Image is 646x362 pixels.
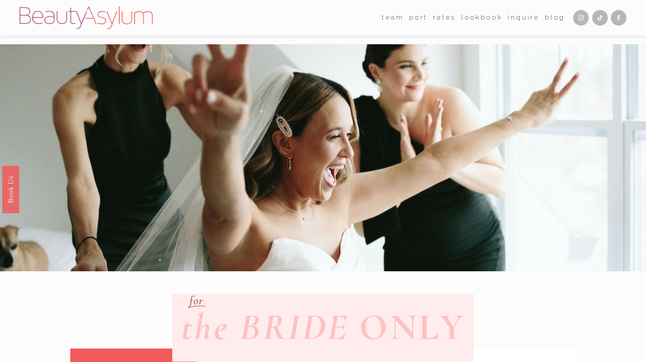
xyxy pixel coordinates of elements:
strong: ONLY [359,305,465,350]
a: Facebook [611,10,626,26]
a: port [409,11,428,24]
a: Inquire [508,11,540,24]
em: the BRIDE [181,305,348,350]
a: Instagram [573,10,589,26]
span: team [382,12,404,23]
img: Beauty Asylum | Bridal Hair &amp; Makeup Charlotte &amp; Atlanta [20,7,153,29]
a: Blog [545,11,565,24]
a: Rates [433,11,456,24]
em: for [190,293,203,308]
a: TikTok [592,10,608,26]
a: Book Us [2,166,19,213]
a: Lookbook [461,11,502,24]
a: folder dropdown [382,11,404,24]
